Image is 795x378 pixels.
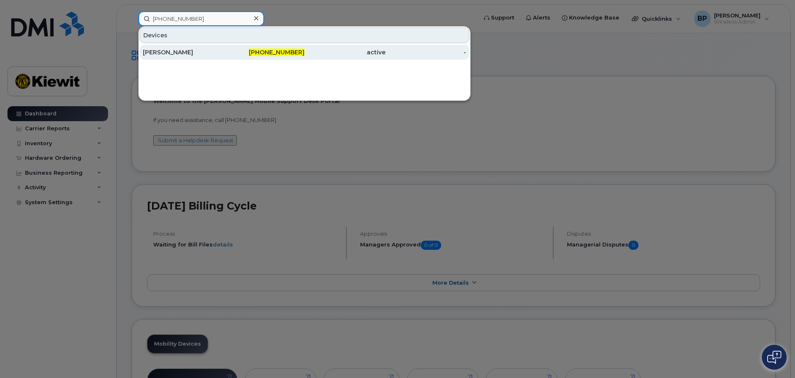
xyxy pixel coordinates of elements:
[143,48,224,56] div: [PERSON_NAME]
[249,49,304,56] span: [PHONE_NUMBER]
[767,351,781,364] img: Open chat
[140,45,469,60] a: [PERSON_NAME][PHONE_NUMBER]active-
[140,27,469,43] div: Devices
[304,48,385,56] div: active
[385,48,466,56] div: -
